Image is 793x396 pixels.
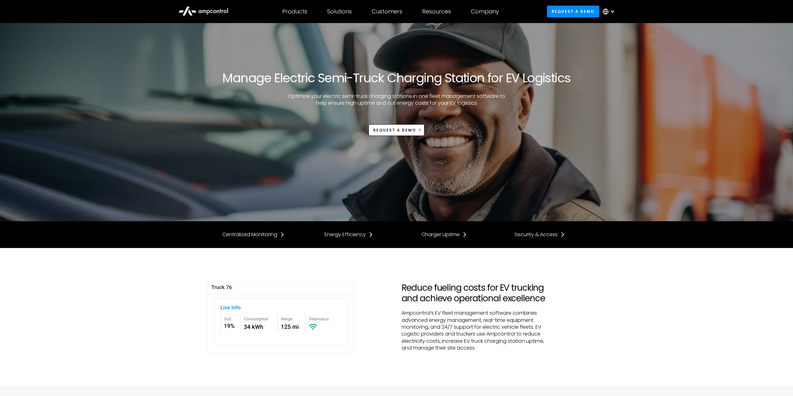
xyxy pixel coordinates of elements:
[325,231,373,238] a: Energy Efficiency
[421,231,467,238] a: Charger Uptime
[422,8,451,15] div: Resources
[207,268,355,366] img: Ampcontrol EV logistics software to manage electric trucks and charging depots
[471,8,499,15] div: Company
[372,8,402,15] div: Customers
[402,283,549,303] h2: Reduce fueling costs for EV trucking and achieve operational excellence
[515,231,565,238] a: Security & Access
[325,231,366,238] div: Energy Efficiency
[369,124,425,136] a: REQUEST A DEMO
[402,310,549,351] p: Ampcontrol’s EV fleet management software combines advanced energy management, real-time equipmen...
[327,8,352,15] div: Solutions
[515,231,558,238] div: Security & Access
[373,127,416,133] span: REQUEST A DEMO
[283,93,510,107] p: Optimize your electric semi-truck charging stations in one fleet management software to help ensu...
[282,8,307,15] div: Products
[222,231,277,238] div: Centralized Monitoring
[222,231,285,238] a: Centralized Monitoring
[222,70,570,85] h1: Manage Electric Semi-Truck Charging Station for EV Logistics
[547,6,599,17] a: Request a demo
[421,231,460,238] div: Charger Uptime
